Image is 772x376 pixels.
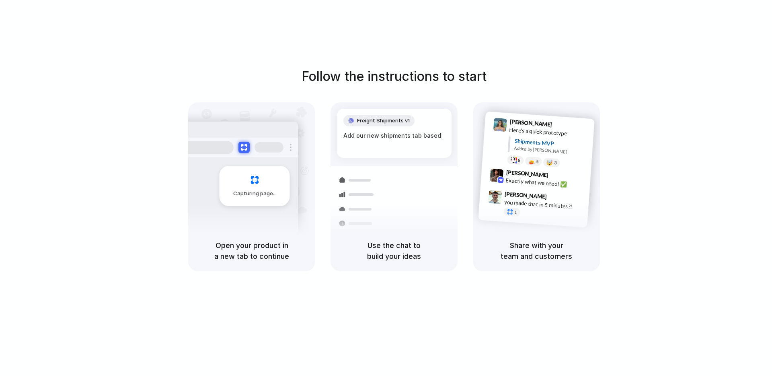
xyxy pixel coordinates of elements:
span: [PERSON_NAME] [509,117,552,129]
div: 🤯 [546,159,553,165]
span: 8 [518,158,521,163]
span: [PERSON_NAME] [506,168,548,180]
span: 1 [514,210,517,215]
span: Freight Shipments v1 [357,117,410,125]
span: 9:41 AM [554,121,571,131]
h5: Open your product in a new tab to continue [198,240,306,262]
h5: Use the chat to build your ideas [340,240,448,262]
span: 9:42 AM [551,172,567,182]
span: | [441,132,443,139]
span: 5 [536,159,539,164]
h5: Share with your team and customers [482,240,590,262]
div: Shipments MVP [514,137,589,150]
div: you made that in 5 minutes?! [504,198,584,212]
div: Here's a quick prototype [509,126,589,139]
span: 3 [554,161,557,165]
span: Capturing page [233,190,278,198]
h1: Follow the instructions to start [302,67,487,86]
span: [PERSON_NAME] [505,190,547,201]
div: Added by [PERSON_NAME] [514,145,588,157]
span: 9:47 AM [549,193,566,203]
div: Add our new shipments tab based [343,131,445,140]
div: Exactly what we need! ✅ [505,176,586,190]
